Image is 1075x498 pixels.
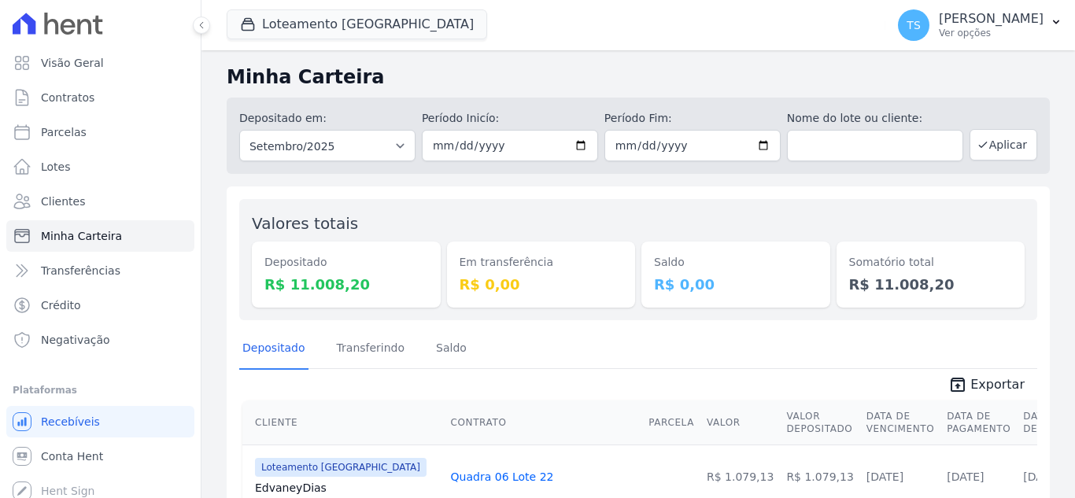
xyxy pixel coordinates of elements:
[6,220,194,252] a: Minha Carteira
[41,297,81,313] span: Crédito
[460,274,623,295] dd: R$ 0,00
[255,480,438,496] a: EdvaneyDias
[41,194,85,209] span: Clientes
[239,112,327,124] label: Depositado em:
[948,375,967,394] i: unarchive
[780,400,859,445] th: Valor Depositado
[947,470,984,483] a: [DATE]
[936,375,1037,397] a: unarchive Exportar
[907,20,920,31] span: TS
[41,332,110,348] span: Negativação
[1023,470,1060,483] a: [DATE]
[255,458,427,477] span: Loteamento [GEOGRAPHIC_DATA]
[41,159,71,175] span: Lotes
[460,254,623,271] dt: Em transferência
[451,470,554,483] a: Quadra 06 Lote 22
[654,274,818,295] dd: R$ 0,00
[41,414,100,430] span: Recebíveis
[6,441,194,472] a: Conta Hent
[700,400,780,445] th: Valor
[866,470,903,483] a: [DATE]
[654,254,818,271] dt: Saldo
[264,254,428,271] dt: Depositado
[604,110,781,127] label: Período Fim:
[939,27,1044,39] p: Ver opções
[264,274,428,295] dd: R$ 11.008,20
[885,3,1075,47] button: TS [PERSON_NAME] Ver opções
[227,63,1050,91] h2: Minha Carteira
[6,151,194,183] a: Lotes
[970,129,1037,160] button: Aplicar
[445,400,643,445] th: Contrato
[239,329,308,370] a: Depositado
[6,116,194,148] a: Parcelas
[13,381,188,400] div: Plataformas
[41,55,104,71] span: Visão Geral
[849,254,1013,271] dt: Somatório total
[6,255,194,286] a: Transferências
[6,82,194,113] a: Contratos
[41,90,94,105] span: Contratos
[6,186,194,217] a: Clientes
[41,263,120,279] span: Transferências
[787,110,963,127] label: Nome do lote ou cliente:
[970,375,1025,394] span: Exportar
[41,448,103,464] span: Conta Hent
[6,47,194,79] a: Visão Geral
[6,324,194,356] a: Negativação
[41,124,87,140] span: Parcelas
[642,400,700,445] th: Parcela
[227,9,487,39] button: Loteamento [GEOGRAPHIC_DATA]
[6,406,194,437] a: Recebíveis
[939,11,1044,27] p: [PERSON_NAME]
[6,290,194,321] a: Crédito
[433,329,470,370] a: Saldo
[334,329,408,370] a: Transferindo
[860,400,940,445] th: Data de Vencimento
[849,274,1013,295] dd: R$ 11.008,20
[940,400,1017,445] th: Data de Pagamento
[41,228,122,244] span: Minha Carteira
[252,214,358,233] label: Valores totais
[422,110,598,127] label: Período Inicío:
[242,400,445,445] th: Cliente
